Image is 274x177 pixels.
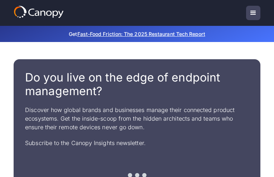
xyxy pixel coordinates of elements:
[246,6,260,20] div: menu
[14,30,260,38] p: Get
[25,71,249,98] h1: Do you live on the edge of endpoint management?
[25,139,249,147] p: Subscribe to the Canopy Insights newsletter.
[77,31,205,37] a: Fast-Food Friction: The 2025 Restaurant Tech Report
[25,106,249,131] p: Discover how global brands and businesses manage their connected product ecosystems. Get the insi...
